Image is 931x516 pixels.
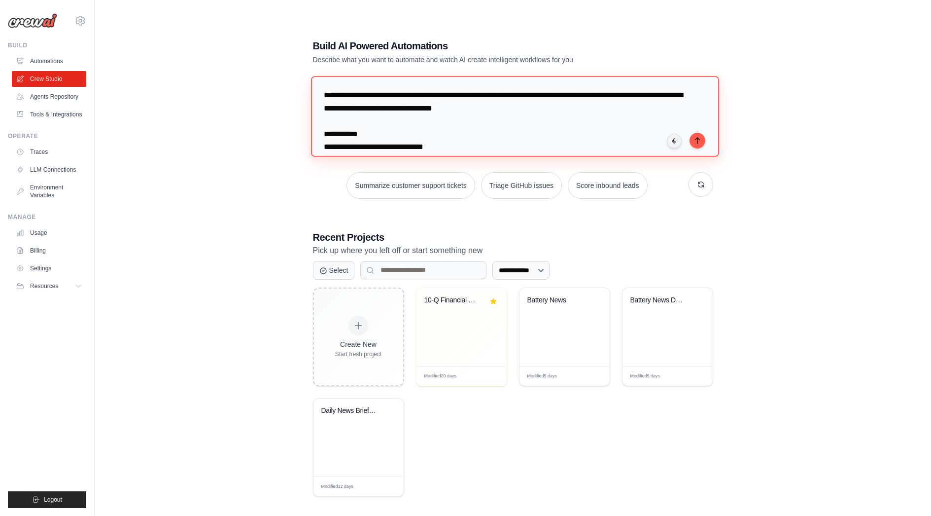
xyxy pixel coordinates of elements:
[12,144,86,160] a: Traces
[481,172,562,199] button: Triage GitHub issues
[689,372,697,380] span: Edit
[8,41,86,49] div: Build
[12,107,86,122] a: Tools & Integrations
[630,373,660,380] span: Modified 5 days
[483,372,491,380] span: Edit
[346,172,475,199] button: Summarize customer support tickets
[689,172,713,197] button: Get new suggestions
[12,71,86,87] a: Crew Studio
[630,296,690,305] div: Battery News Document Formatter
[30,282,58,290] span: Resources
[335,339,382,349] div: Create New
[44,496,62,504] span: Logout
[335,350,382,358] div: Start fresh project
[12,260,86,276] a: Settings
[313,261,355,280] button: Select
[321,483,354,490] span: Modified 12 days
[12,243,86,258] a: Billing
[487,296,498,307] button: Remove from favorites
[313,244,713,257] p: Pick up where you left off or start something new
[527,373,557,380] span: Modified 5 days
[12,89,86,105] a: Agents Repository
[12,278,86,294] button: Resources
[12,162,86,178] a: LLM Connections
[313,55,644,65] p: Describe what you want to automate and watch AI create intelligent workflows for you
[313,39,644,53] h1: Build AI Powered Automations
[8,213,86,221] div: Manage
[12,53,86,69] a: Automations
[380,483,388,490] span: Edit
[8,132,86,140] div: Operate
[8,13,57,28] img: Logo
[8,491,86,508] button: Logout
[12,180,86,203] a: Environment Variables
[667,134,682,148] button: Click to speak your automation idea
[424,296,484,305] div: 10-Q Financial Data Extractor
[527,296,587,305] div: Battery News
[313,230,713,244] h3: Recent Projects
[321,406,381,415] div: Daily News Briefing Automation
[586,372,594,380] span: Edit
[12,225,86,241] a: Usage
[424,373,457,380] span: Modified 20 days
[568,172,648,199] button: Score inbound leads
